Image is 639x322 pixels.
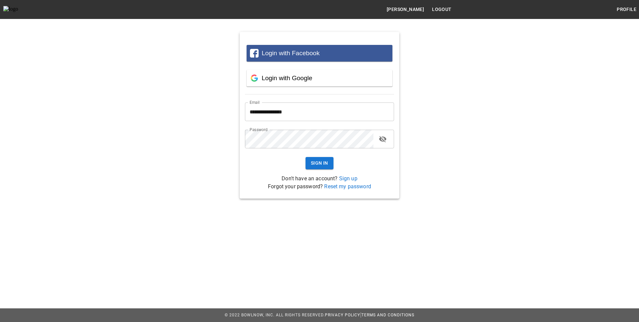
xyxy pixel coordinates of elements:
img: logo [3,6,40,13]
a: Terms and Conditions [361,313,414,317]
span: Login with Facebook [262,50,319,57]
button: [PERSON_NAME] [384,3,427,16]
button: Login with Facebook [247,45,392,62]
button: Profile [614,3,639,16]
a: Privacy Policy [325,313,360,317]
span: Login with Google [262,75,312,81]
a: Sign up [339,175,357,182]
button: Login with Google [247,70,392,86]
button: Logout [429,3,454,16]
p: Forgot your password? [245,183,394,191]
p: Don't have an account? [245,175,394,183]
button: toggle password visibility [376,132,389,146]
span: © 2022 BowlNow, Inc. All Rights Reserved. [225,313,325,317]
a: Reset my password [324,183,371,190]
button: Sign In [306,157,333,169]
